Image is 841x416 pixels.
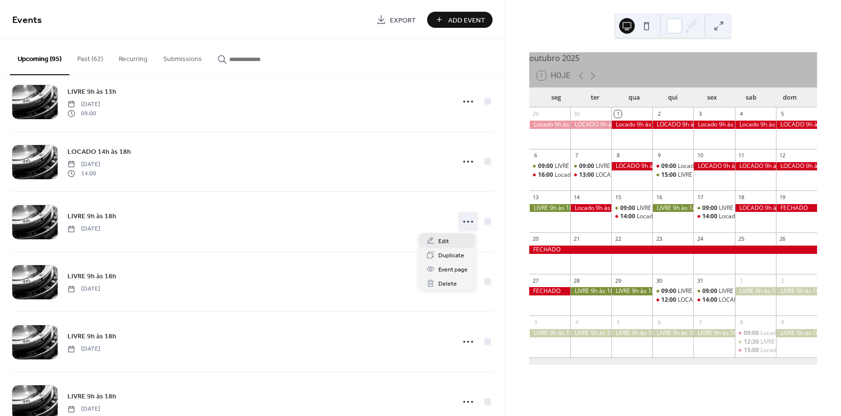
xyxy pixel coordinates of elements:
[652,204,693,212] div: LIVRE 9h às 18h
[655,110,663,118] div: 2
[67,211,116,222] span: LIVRE 9h às 18h
[529,287,570,295] div: FECHADO
[779,110,786,118] div: 5
[67,169,100,178] span: 14:00
[719,296,774,304] div: LOCADO 14h às 18h
[702,287,719,295] span: 09:00
[69,40,111,74] button: Past (62)
[614,152,622,159] div: 8
[611,287,652,295] div: LIVRE 9h às 18h
[655,318,663,326] div: 6
[735,329,776,337] div: Locado 9h às 12h
[779,318,786,326] div: 9
[719,287,761,295] div: LIVRE 9h às 13h
[702,204,719,212] span: 09:00
[760,329,808,337] div: Locado 9h às 12h
[538,171,555,179] span: 16:00
[573,152,581,159] div: 7
[702,212,719,221] span: 14:00
[555,162,597,170] div: LIVRE 9h às 15h
[655,193,663,201] div: 16
[570,162,611,170] div: LIVRE 9h às 12h
[67,270,116,282] a: LIVRE 9h às 18h
[693,212,734,221] div: Locado 14h às 18h
[696,193,704,201] div: 17
[155,40,210,74] button: Submissions
[655,277,663,284] div: 30
[611,121,652,129] div: Locado 9h às 18h
[779,193,786,201] div: 19
[529,246,817,254] div: FECHADO
[576,88,615,107] div: ter
[719,204,761,212] div: LIVRE 9h às 13h
[653,88,692,107] div: qui
[738,277,745,284] div: 1
[538,162,555,170] span: 09:00
[555,171,605,179] div: Locado 16h às 18h
[770,88,809,107] div: dom
[111,40,155,74] button: Recurring
[67,87,116,97] span: LIVRE 9h às 13h
[537,88,576,107] div: seg
[67,160,100,169] span: [DATE]
[652,329,693,337] div: LIVRE 9h às 18h
[67,345,100,354] span: [DATE]
[620,204,637,212] span: 09:00
[614,318,622,326] div: 5
[678,296,733,304] div: LOCADO 12h às 18h
[611,212,652,221] div: Locado 14h às 16h
[652,171,693,179] div: LIVRE 15h às 18h
[637,204,679,212] div: LIVRE 9h às 13h
[693,162,734,170] div: LOCADO 9h às 18h
[735,121,776,129] div: Locado 9h às 18h
[735,204,776,212] div: LOCADO 9h às 18h
[655,235,663,243] div: 23
[579,171,596,179] span: 13:00
[696,277,704,284] div: 31
[738,110,745,118] div: 4
[529,171,570,179] div: Locado 16h às 18h
[369,12,423,28] a: Export
[661,171,678,179] span: 15:00
[573,193,581,201] div: 14
[67,392,116,402] span: LIVRE 9h às 18h
[776,121,817,129] div: LOCADO 9h às 18h
[573,277,581,284] div: 28
[732,88,771,107] div: sab
[570,171,611,179] div: LOCADO 13h às 15h
[702,296,719,304] span: 14:00
[738,235,745,243] div: 25
[532,152,539,159] div: 6
[652,287,693,295] div: LIVRE 9h às 11h
[692,88,732,107] div: sex
[652,121,693,129] div: LOCADO 9h às 18h
[661,296,678,304] span: 12:00
[448,15,485,25] span: Add Event
[611,204,652,212] div: LIVRE 9h às 13h
[10,40,69,75] button: Upcoming (95)
[529,121,570,129] div: Locado 9h às 18h
[438,265,468,275] span: Event page
[579,162,596,170] span: 09:00
[67,86,116,97] a: LIVRE 9h às 13h
[696,318,704,326] div: 7
[678,162,725,170] div: Locado 9h às 14h
[693,121,734,129] div: Locado 9h às 18h
[744,338,760,346] span: 12:30
[529,52,817,64] div: outubro 2025
[390,15,416,25] span: Export
[779,152,786,159] div: 12
[678,171,724,179] div: LIVRE 15h às 18h
[529,329,570,337] div: LIVRE 9h às 18h
[661,287,678,295] span: 09:00
[779,277,786,284] div: 2
[696,110,704,118] div: 3
[12,11,42,30] span: Events
[655,152,663,159] div: 9
[67,109,100,118] span: 09:00
[776,162,817,170] div: LOCADO 9h às 18h
[532,318,539,326] div: 3
[529,204,570,212] div: LIVRE 9h às 18h
[596,171,651,179] div: LOCADO 13h às 15h
[678,287,720,295] div: LIVRE 9h às 11h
